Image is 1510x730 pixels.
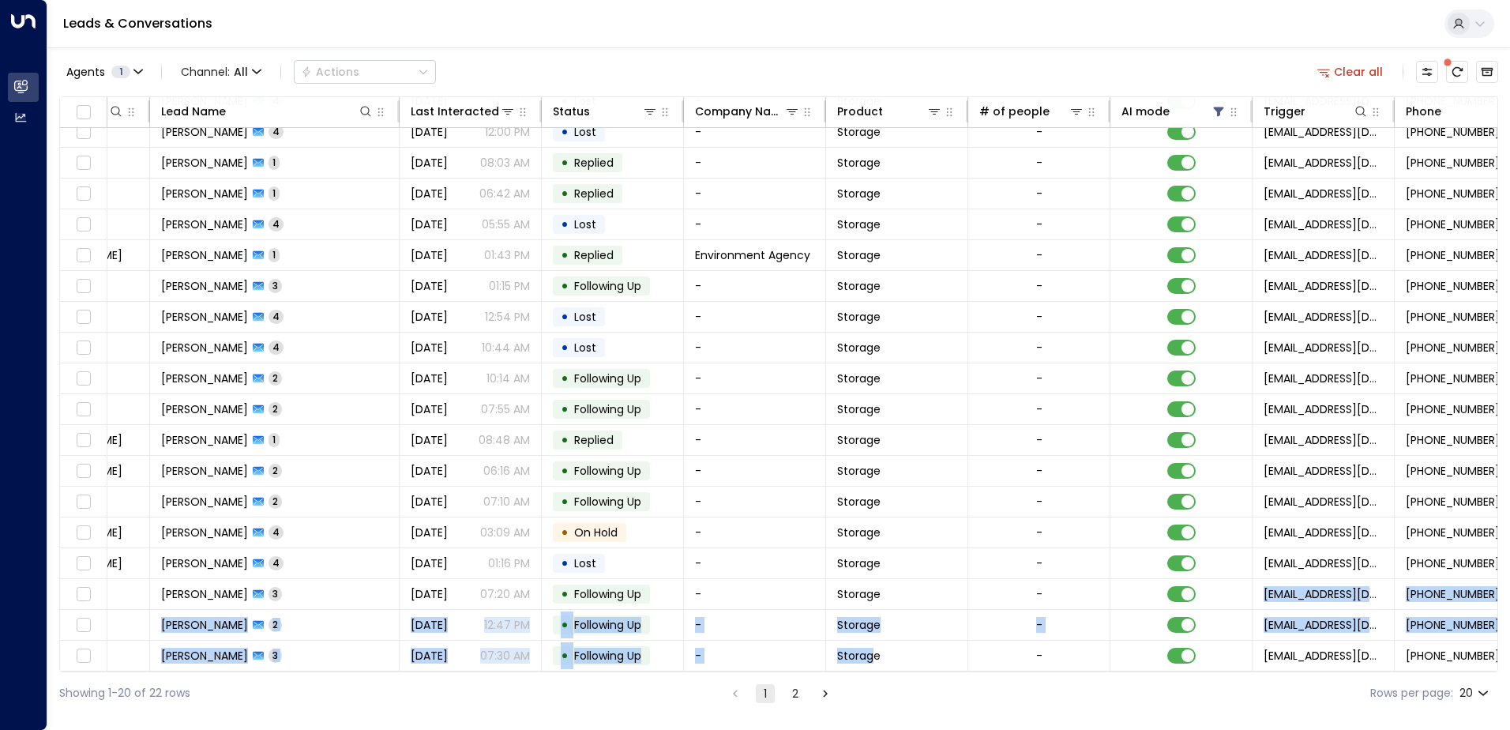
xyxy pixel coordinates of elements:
[1406,155,1500,171] span: +447784982361
[1264,216,1383,232] span: leads@space-station.co.uk
[301,65,359,79] div: Actions
[480,648,530,664] p: 07:30 AM
[574,586,641,602] span: Following Up
[485,309,530,325] p: 12:54 PM
[269,156,280,169] span: 1
[161,340,248,356] span: Roger Patterson
[1264,102,1369,121] div: Trigger
[73,431,93,450] span: Toggle select row
[1264,124,1383,140] span: leads@space-station.co.uk
[574,186,614,201] span: Replied
[161,371,248,386] span: Russell Jeffery
[1264,278,1383,294] span: leads@space-station.co.uk
[574,555,596,571] span: Lost
[561,581,569,608] div: •
[684,456,826,486] td: -
[161,102,374,121] div: Lead Name
[269,649,282,662] span: 3
[1036,216,1042,232] div: -
[269,371,282,385] span: 2
[1036,186,1042,201] div: -
[561,427,569,453] div: •
[480,525,530,540] p: 03:09 AM
[561,365,569,392] div: •
[269,495,282,508] span: 2
[1036,371,1042,386] div: -
[574,216,596,232] span: Lost
[1406,371,1500,386] span: +447724538440
[1406,494,1500,510] span: +447518550766
[1406,186,1500,201] span: +447753192986
[73,369,93,389] span: Toggle select row
[561,457,569,484] div: •
[73,277,93,296] span: Toggle select row
[553,102,590,121] div: Status
[479,186,530,201] p: 06:42 AM
[561,642,569,669] div: •
[1406,216,1500,232] span: +447854122344
[1406,432,1500,448] span: +447919979547
[161,463,248,479] span: Nathan Haworth
[695,102,784,121] div: Company Name
[816,684,835,703] button: Go to next page
[1036,124,1042,140] div: -
[1036,278,1042,294] div: -
[574,432,614,448] span: Replied
[684,179,826,209] td: -
[1264,102,1305,121] div: Trigger
[979,102,1050,121] div: # of people
[73,122,93,142] span: Toggle select row
[73,554,93,574] span: Toggle select row
[1264,432,1383,448] span: leads@space-station.co.uk
[574,340,596,356] span: Lost
[1406,401,1500,417] span: +447375515839
[161,617,248,633] span: Peter Smith
[269,402,282,416] span: 2
[1036,525,1042,540] div: -
[837,432,881,448] span: Storage
[161,124,248,140] span: Malcolm Bennison
[269,464,282,477] span: 2
[1406,525,1500,540] span: +447980225774
[837,340,881,356] span: Storage
[574,247,614,263] span: Replied
[561,550,569,577] div: •
[561,611,569,638] div: •
[73,215,93,235] span: Toggle select row
[269,433,280,446] span: 1
[161,648,248,664] span: Peter Smith
[161,309,248,325] span: Natasha Rowe
[1036,586,1042,602] div: -
[1406,124,1500,140] span: +447542723231
[161,186,248,201] span: Aslam Babamiya
[1406,247,1500,263] span: +447802335048
[488,555,530,571] p: 01:16 PM
[1406,617,1500,633] span: +447980677285
[411,102,499,121] div: Last Interacted
[1406,102,1441,121] div: Phone
[73,246,93,265] span: Toggle select row
[1121,102,1170,121] div: AI mode
[411,617,448,633] span: Sep 20, 2025
[411,401,448,417] span: Sep 24, 2025
[294,60,436,84] div: Button group with a nested menu
[979,102,1084,121] div: # of people
[294,60,436,84] button: Actions
[482,340,530,356] p: 10:44 AM
[479,432,530,448] p: 08:48 AM
[574,155,614,171] span: Replied
[480,155,530,171] p: 08:03 AM
[574,494,641,510] span: Following Up
[1036,432,1042,448] div: -
[481,401,530,417] p: 07:55 AM
[411,463,448,479] span: Sep 22, 2025
[1264,371,1383,386] span: leads@space-station.co.uk
[1370,685,1453,702] label: Rows per page:
[411,155,448,171] span: Yesterday
[269,556,284,570] span: 4
[695,247,810,263] span: Environment Agency
[837,401,881,417] span: Storage
[1036,648,1042,664] div: -
[553,102,658,121] div: Status
[684,271,826,301] td: -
